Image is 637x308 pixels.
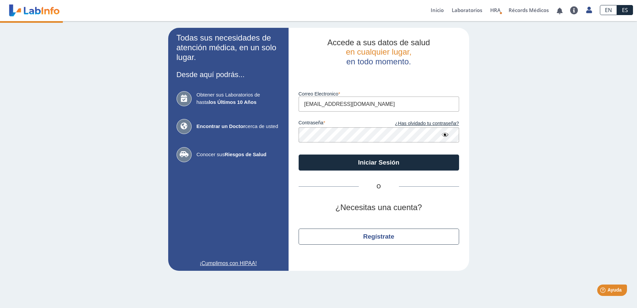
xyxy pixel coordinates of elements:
h2: ¿Necesitas una cuenta? [299,203,459,212]
h3: Desde aquí podrás... [177,70,280,79]
label: Correo Electronico [299,91,459,97]
span: Conocer sus [197,151,280,159]
span: en todo momento. [346,57,411,66]
span: Accede a sus datos de salud [327,38,430,47]
iframe: Help widget launcher [577,282,630,301]
span: O [359,183,399,191]
span: cerca de usted [197,123,280,130]
b: los Últimos 10 Años [209,99,256,105]
b: Encontrar un Doctor [197,123,245,129]
span: HRA [490,7,501,13]
span: Obtener sus Laboratorios de hasta [197,91,280,106]
a: EN [600,5,617,15]
button: Iniciar Sesión [299,155,459,171]
b: Riesgos de Salud [225,151,267,157]
a: ¡Cumplimos con HIPAA! [177,259,280,267]
button: Regístrate [299,229,459,245]
span: en cualquier lugar, [346,47,411,56]
a: ¿Has olvidado tu contraseña? [379,120,459,127]
h2: Todas sus necesidades de atención médica, en un solo lugar. [177,33,280,62]
a: ES [617,5,633,15]
label: contraseña [299,120,379,127]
